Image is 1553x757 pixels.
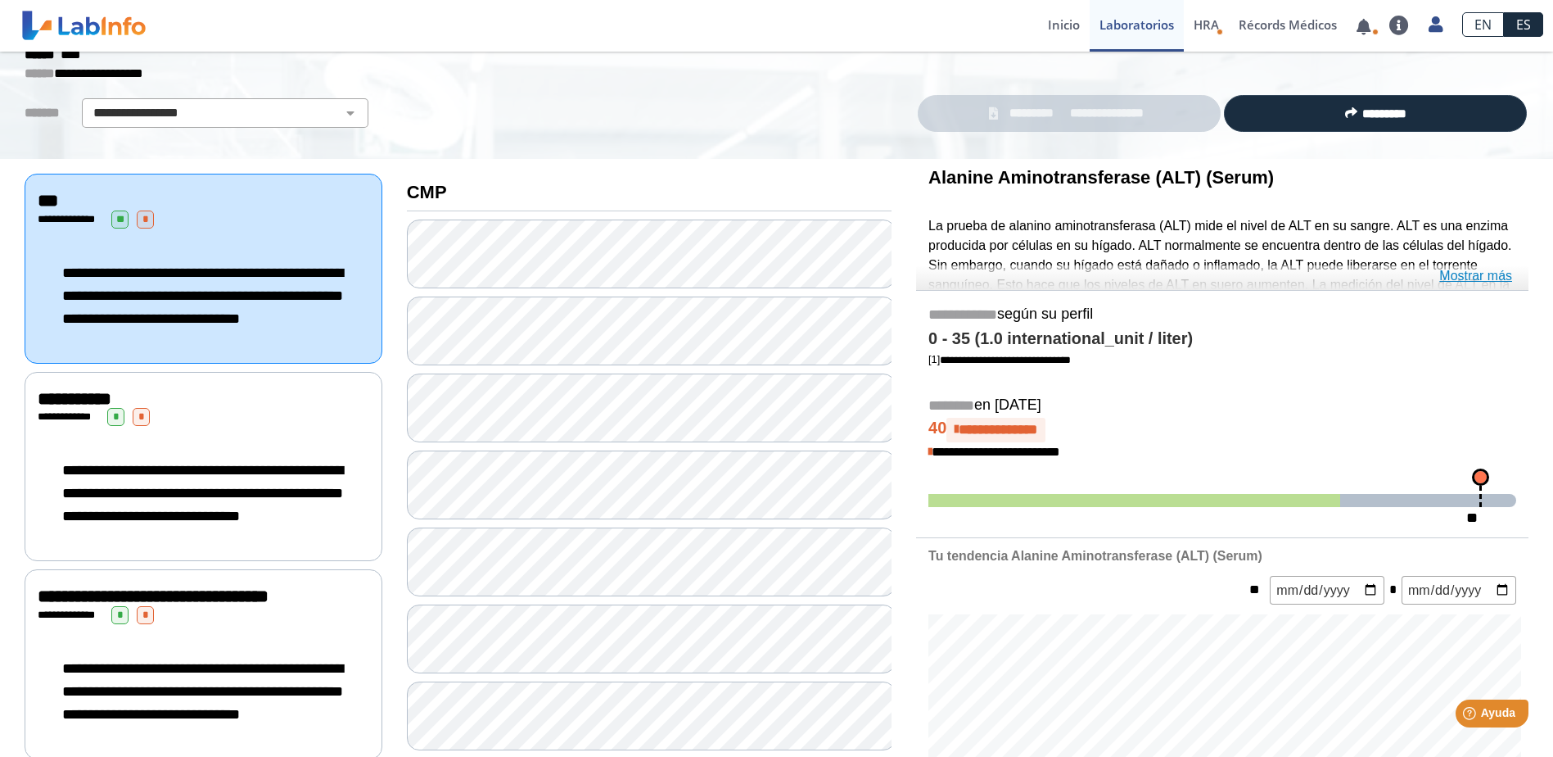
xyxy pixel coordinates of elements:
a: EN [1462,12,1504,37]
a: ES [1504,12,1543,37]
h4: 0 - 35 (1.0 international_unit / liter) [928,329,1516,349]
b: Tu tendencia Alanine Aminotransferase (ALT) (Serum) [928,549,1262,563]
a: Mostrar más [1439,266,1512,286]
a: [1] [928,353,1071,365]
h4: 40 [928,418,1516,442]
iframe: Help widget launcher [1407,693,1535,739]
input: mm/dd/yyyy [1402,576,1516,605]
b: CMP [407,182,447,202]
b: Alanine Aminotransferase (ALT) (Serum) [928,167,1274,188]
span: HRA [1194,16,1219,33]
h5: según su perfil [928,306,1516,324]
h5: en [DATE] [928,397,1516,415]
input: mm/dd/yyyy [1270,576,1384,605]
p: La prueba de alanino aminotransferasa (ALT) mide el nivel de ALT en su sangre. ALT es una enzima ... [928,216,1516,353]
